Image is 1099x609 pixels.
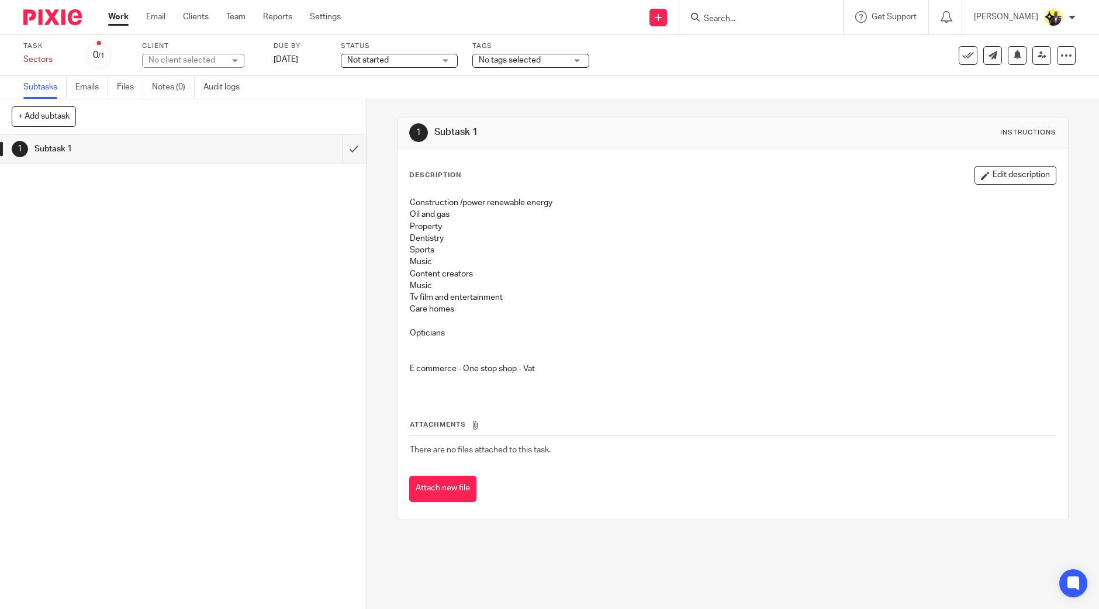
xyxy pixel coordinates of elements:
span: Get Support [872,13,917,21]
div: 0 [93,49,105,62]
a: Notes (0) [152,76,195,99]
img: Pixie [23,9,82,25]
div: Sectors [23,54,70,65]
p: Care homes [410,303,1056,315]
button: Edit description [974,166,1056,185]
a: Audit logs [203,76,248,99]
span: [DATE] [274,56,298,64]
a: Files [117,76,143,99]
a: Subtasks [23,76,67,99]
label: Client [142,41,259,51]
p: Oil and gas [410,209,1056,220]
button: + Add subtask [12,106,76,126]
p: Sports [410,244,1056,256]
a: Reports [263,11,292,23]
input: Search [703,14,808,25]
p: Tv film and entertainment [410,292,1056,303]
img: Yemi-Starbridge.jpg [1044,8,1063,27]
p: Music [410,280,1056,292]
a: Work [108,11,129,23]
div: 1 [12,141,28,157]
span: There are no files attached to this task. [410,446,551,454]
p: [PERSON_NAME] [974,11,1038,23]
a: Clients [183,11,209,23]
button: Attach new file [409,476,476,502]
label: Due by [274,41,326,51]
a: Email [146,11,165,23]
span: Attachments [410,421,466,428]
div: Instructions [1000,128,1056,137]
p: Construction /power renewable energy [410,197,1056,209]
p: E commerce - One stop shop - Vat [410,363,1056,375]
p: Description [409,171,461,180]
p: Content creators [410,268,1056,280]
label: Status [341,41,458,51]
p: Music [410,256,1056,268]
label: Tags [472,41,589,51]
p: Opticians [410,327,1056,339]
a: Settings [310,11,341,23]
div: No client selected [148,54,224,66]
a: Team [226,11,246,23]
div: 1 [409,123,428,142]
h1: Subtask 1 [434,126,758,139]
p: Property [410,221,1056,233]
a: Emails [75,76,108,99]
h1: Subtask 1 [34,140,231,158]
span: Not started [347,56,389,64]
p: Dentistry [410,233,1056,244]
label: Task [23,41,70,51]
span: No tags selected [479,56,541,64]
small: /1 [98,53,105,59]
